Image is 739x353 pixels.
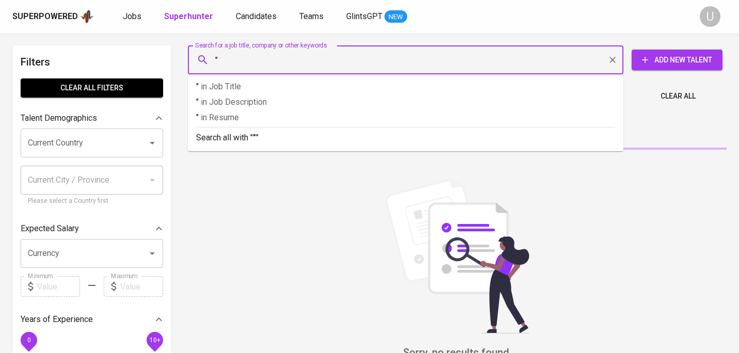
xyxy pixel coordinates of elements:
[28,196,156,206] p: Please select a Country first
[384,12,407,22] span: NEW
[605,53,620,67] button: Clear
[380,179,535,333] img: file_searching.svg
[346,11,382,21] span: GlintsGPT
[164,11,213,21] b: Superhunter
[145,136,159,150] button: Open
[196,132,615,144] p: Search all with " "
[21,112,97,124] p: Talent Demographics
[299,11,324,21] span: Teams
[37,276,80,297] input: Value
[632,50,722,70] button: Add New Talent
[201,97,267,107] span: in Job Description
[21,309,163,330] div: Years of Experience
[164,10,215,23] a: Superhunter
[201,113,239,122] span: in Resume
[299,10,326,23] a: Teams
[21,222,79,235] p: Expected Salary
[346,10,407,23] a: GlintsGPT NEW
[21,54,163,70] h6: Filters
[29,82,155,94] span: Clear All filters
[21,313,93,326] p: Years of Experience
[123,11,141,21] span: Jobs
[80,9,94,24] img: app logo
[236,11,277,21] span: Candidates
[12,11,78,23] div: Superpowered
[661,90,696,103] span: Clear All
[12,9,94,24] a: Superpoweredapp logo
[145,246,159,261] button: Open
[656,87,700,106] button: Clear All
[700,6,720,27] div: U
[120,276,163,297] input: Value
[196,111,615,124] p: "
[21,78,163,98] button: Clear All filters
[201,82,241,91] span: in Job Title
[253,133,256,142] b: "
[21,108,163,129] div: Talent Demographics
[196,96,615,108] p: "
[196,81,615,93] p: "
[123,10,143,23] a: Jobs
[21,218,163,239] div: Expected Salary
[640,54,714,67] span: Add New Talent
[149,336,160,344] span: 10+
[27,336,30,344] span: 0
[236,10,279,23] a: Candidates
